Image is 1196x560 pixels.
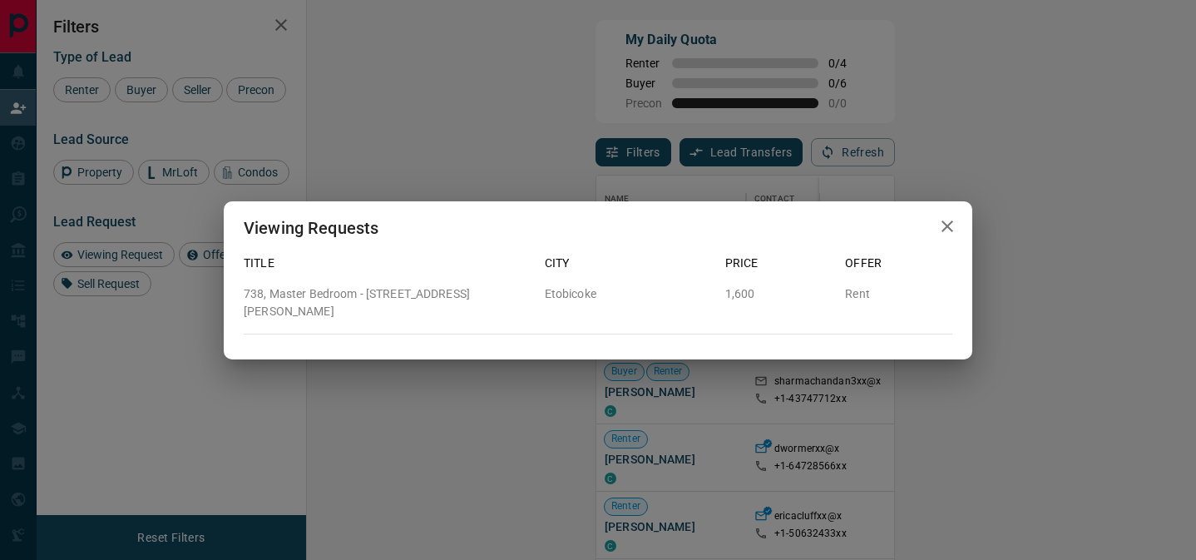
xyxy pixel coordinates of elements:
[244,255,531,272] p: Title
[845,255,952,272] p: Offer
[545,285,712,303] p: Etobicoke
[725,255,833,272] p: Price
[845,285,952,303] p: Rent
[545,255,712,272] p: City
[244,285,531,320] p: 738, Master Bedroom - [STREET_ADDRESS][PERSON_NAME]
[224,201,398,255] h2: Viewing Requests
[725,285,833,303] p: 1,600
